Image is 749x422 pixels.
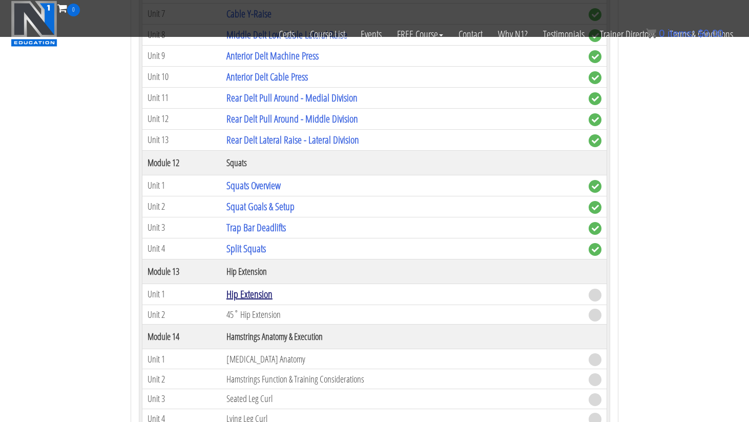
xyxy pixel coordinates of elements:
[226,49,319,63] a: Anterior Delt Machine Press
[226,199,295,213] a: Squat Goals & Setup
[535,16,592,52] a: Testimonials
[592,16,662,52] a: Trainer Directory
[646,28,723,39] a: 0 items: $0.00
[646,28,656,38] img: icon11.png
[226,70,308,84] a: Anterior Delt Cable Press
[226,133,359,147] a: Rear Delt Lateral Raise - Lateral Division
[226,287,273,301] a: Hip Extension
[142,108,221,129] td: Unit 12
[221,389,584,409] td: Seated Leg Curl
[589,134,601,147] span: complete
[226,242,266,255] a: Split Squats
[589,113,601,126] span: complete
[142,369,221,389] td: Unit 2
[589,201,601,214] span: complete
[589,71,601,84] span: complete
[142,129,221,150] td: Unit 13
[142,150,221,175] th: Module 12
[221,325,584,349] th: Hamstrings Anatomy & Execution
[490,16,535,52] a: Why N1?
[589,180,601,193] span: complete
[353,16,389,52] a: Events
[142,66,221,87] td: Unit 10
[67,4,80,16] span: 0
[659,28,664,39] span: 0
[57,1,80,15] a: 0
[221,259,584,284] th: Hip Extension
[226,220,286,234] a: Trap Bar Deadlifts
[221,349,584,369] td: [MEDICAL_DATA] Anatomy
[221,305,584,325] td: 45˚ Hip Extension
[698,28,703,39] span: $
[451,16,490,52] a: Contact
[142,196,221,217] td: Unit 2
[142,389,221,409] td: Unit 3
[142,175,221,196] td: Unit 1
[11,1,57,47] img: n1-education
[226,112,358,126] a: Rear Delt Pull Around - Middle Division
[221,369,584,389] td: Hamstrings Function & Training Considerations
[698,28,723,39] bdi: 0.00
[589,222,601,235] span: complete
[589,92,601,105] span: complete
[589,243,601,256] span: complete
[142,87,221,108] td: Unit 11
[142,325,221,349] th: Module 14
[226,178,281,192] a: Squats Overview
[221,150,584,175] th: Squats
[271,16,302,52] a: Certs
[142,305,221,325] td: Unit 2
[142,45,221,66] td: Unit 9
[389,16,451,52] a: FREE Course
[142,284,221,305] td: Unit 1
[142,238,221,259] td: Unit 4
[302,16,353,52] a: Course List
[142,349,221,369] td: Unit 1
[142,259,221,284] th: Module 13
[226,91,358,105] a: Rear Delt Pull Around - Medial Division
[142,217,221,238] td: Unit 3
[589,50,601,63] span: complete
[668,28,695,39] span: items:
[662,16,741,52] a: Terms & Conditions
